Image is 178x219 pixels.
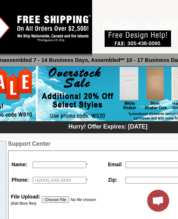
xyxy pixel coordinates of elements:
a: [Add More files] [11,201,36,205]
input: +1(XXX)-XXX-XXXX [33,177,86,183]
strong: Phone: [12,177,29,183]
strong: Zip: [108,177,117,183]
strong: Name: [12,162,28,167]
strong: Email [108,162,121,167]
strong: File Upload: [11,194,40,200]
a: Open chat [147,190,169,212]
